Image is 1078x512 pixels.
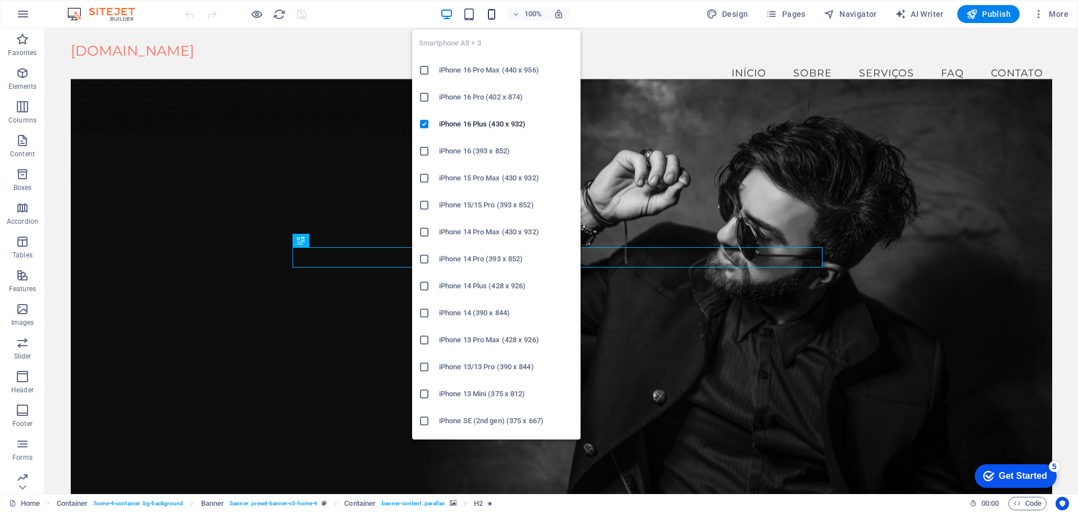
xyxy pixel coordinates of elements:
div: Get Started 5 items remaining, 0% complete [8,6,90,29]
p: Tables [12,251,33,260]
h6: iPhone SE (2nd gen) (375 x 667) [439,414,574,428]
p: Boxes [13,183,32,192]
p: Favorites [8,48,36,57]
button: Usercentrics [1056,497,1069,510]
button: 100% [508,7,547,21]
span: AI Writer [895,8,944,20]
p: Footer [12,419,33,428]
a: Click to cancel selection. Double-click to open Pages [9,497,40,510]
p: Header [11,386,34,395]
span: . banner-content .parallax [380,497,445,510]
h6: 100% [524,7,542,21]
button: Click here to leave preview mode and continue editing [250,7,263,21]
h6: iPhone 13 Mini (375 x 812) [439,387,574,401]
p: Images [11,318,34,327]
h6: iPhone 16 (393 x 852) [439,144,574,158]
span: Design [706,8,748,20]
nav: breadcrumb [57,497,492,510]
p: Content [10,149,35,158]
p: Slider [14,352,31,361]
i: On resize automatically adjust zoom level to fit chosen device. [554,9,564,19]
button: AI Writer [890,5,948,23]
span: More [1033,8,1068,20]
img: Editor Logo [65,7,149,21]
button: Code [1008,497,1047,510]
div: Design (Ctrl+Alt+Y) [702,5,753,23]
button: Navigator [819,5,881,23]
h6: iPhone 13 Pro Max (428 x 926) [439,333,574,347]
button: Design [702,5,753,23]
button: Publish [957,5,1020,23]
p: Forms [12,453,33,462]
span: Navigator [824,8,877,20]
h6: iPhone 13/13 Pro (390 x 844) [439,360,574,374]
h6: iPhone 14 Plus (428 x 926) [439,279,574,293]
p: Accordion [7,217,38,226]
h6: iPhone 14 (390 x 844) [439,306,574,320]
span: Publish [966,8,1011,20]
h6: iPhone 14 Pro (393 x 852) [439,252,574,266]
span: Click to select. Double-click to edit [344,497,376,510]
i: Reload page [273,8,286,21]
button: reload [272,7,286,21]
i: This element contains a background [450,500,456,506]
button: More [1029,5,1073,23]
button: Pages [761,5,810,23]
p: Elements [8,82,37,91]
span: . banner .preset-banner-v3-home-4 [229,497,317,510]
h6: Session time [970,497,999,510]
h6: iPhone 15 Pro Max (430 x 932) [439,171,574,185]
div: 5 [83,2,94,13]
i: Element contains an animation [487,500,492,506]
p: Features [9,284,36,293]
span: Code [1013,497,1042,510]
span: 00 00 [981,497,999,510]
p: Columns [8,116,36,125]
i: This element is a customizable preset [322,500,327,506]
h6: iPhone 16 Plus (430 x 932) [439,117,574,131]
h6: iPhone 16 Pro Max (440 x 956) [439,64,574,77]
span: Click to select. Double-click to edit [201,497,225,510]
span: Click to select. Double-click to edit [57,497,88,510]
h6: iPhone 15/15 Pro (393 x 852) [439,198,574,212]
div: Get Started [33,12,81,22]
h6: iPhone 16 Pro (402 x 874) [439,90,574,104]
span: Click to select. Double-click to edit [474,497,483,510]
span: Pages [766,8,805,20]
h6: iPhone 14 Pro Max (430 x 932) [439,225,574,239]
span: . home-4-container .bg-background [92,497,183,510]
span: : [989,499,991,508]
